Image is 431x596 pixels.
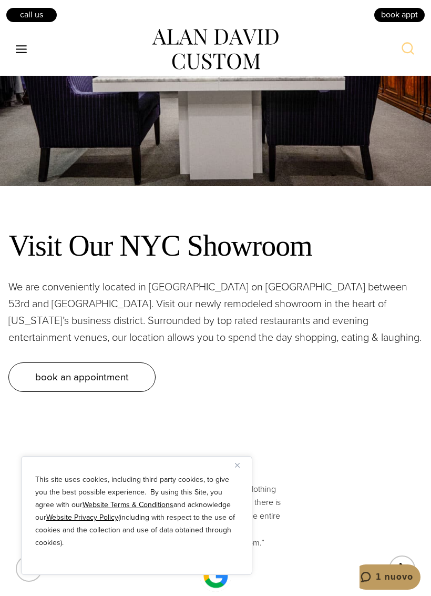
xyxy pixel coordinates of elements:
p: This site uses cookies, including third party cookies, to give you the best possible experience. ... [35,473,238,549]
div: Next slide [389,549,415,575]
iframe: Apre un widget che permette di chattare con uno dei nostri agenti [360,564,420,591]
a: Website Privacy Policy [46,512,118,523]
div: Previous slide [16,549,42,575]
button: Open menu [11,40,33,59]
h2: Visit Our NYC Showroom [8,228,422,264]
button: View Search Form [395,37,420,62]
button: Close [235,459,248,471]
a: Call Us [5,7,58,23]
p: We are conveniently located in [GEOGRAPHIC_DATA] on [GEOGRAPHIC_DATA] between 53rd and [GEOGRAPHI... [8,278,422,346]
span: book an appointment [35,369,129,385]
a: book an appointment [8,362,156,392]
a: book appt [373,7,426,23]
img: Close [235,463,240,468]
a: Website Terms & Conditions [83,499,173,510]
img: google [200,560,231,592]
img: alan david custom [152,29,279,70]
